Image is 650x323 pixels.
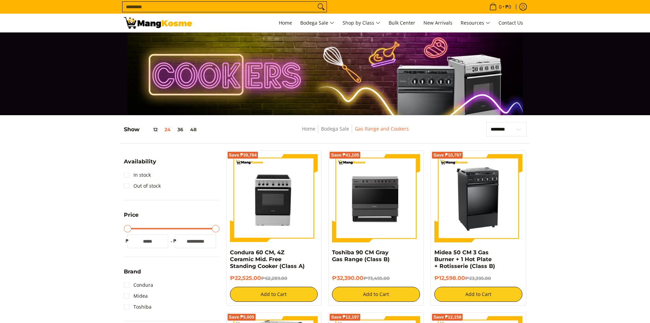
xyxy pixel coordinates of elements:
summary: Open [124,269,141,280]
span: Contact Us [499,19,523,26]
button: Add to Cart [332,287,420,302]
span: Shop by Class [343,19,380,27]
button: Add to Cart [434,287,522,302]
summary: Open [124,212,139,223]
span: Price [124,212,139,218]
h6: ₱32,390.00 [332,275,420,282]
span: ₱0 [504,4,512,9]
nav: Breadcrumbs [253,125,458,140]
img: Gas Cookers &amp; Rangehood l Mang Kosme: Home Appliances Warehouse Sale [124,17,192,29]
a: Bodega Sale [321,125,349,132]
h6: ₱12,598.00 [434,275,522,282]
span: ₱ [124,238,131,244]
img: Condura 60 CM, 4Z Ceramic Mid. Free Standing Cooker (Class A) [230,154,318,242]
img: Midea 50 CM 3 Gas Burner + 1 Hot Plate + Rotisserie (Class B) [439,154,517,242]
span: • [487,3,513,11]
span: Save ₱12,158 [433,315,461,319]
span: Bulk Center [389,19,415,26]
span: Save ₱12,197 [331,315,359,319]
del: ₱62,289.00 [261,275,287,281]
a: Midea 50 CM 3 Gas Burner + 1 Hot Plate + Rotisserie (Class B) [434,249,495,269]
a: Condura 60 CM, 4Z Ceramic Mid. Free Standing Cooker (Class A) [230,249,305,269]
button: 24 [161,127,174,132]
span: Save ₱39,764 [229,153,257,157]
span: Save ₱5,005 [229,315,255,319]
a: New Arrivals [420,14,456,32]
button: 36 [174,127,187,132]
a: In stock [124,170,151,180]
a: Contact Us [495,14,526,32]
h6: ₱22,525.00 [230,275,318,282]
span: Save ₱10,797 [433,153,461,157]
a: Bodega Sale [297,14,338,32]
a: Shop by Class [339,14,384,32]
span: New Arrivals [423,19,452,26]
a: Condura [124,280,153,291]
a: Toshiba 90 CM Gray Gas Range (Class B) [332,249,390,263]
button: 12 [140,127,161,132]
span: Brand [124,269,141,274]
img: toshiba-90-cm-5-burner-gas-range-gray-full-view-mang-kosme [332,154,420,242]
span: Bodega Sale [300,19,334,27]
summary: Open [124,159,156,170]
a: Toshiba [124,301,151,312]
span: Availability [124,159,156,164]
a: Out of stock [124,180,161,191]
a: Midea [124,291,148,301]
span: ₱ [172,238,178,244]
a: Gas Range and Cookers [355,125,409,132]
span: 0 [498,4,503,9]
nav: Main Menu [199,14,526,32]
h5: Show [124,126,200,133]
button: Search [316,2,327,12]
span: Save ₱41,105 [331,153,359,157]
del: ₱73,495.00 [363,275,390,281]
a: Resources [457,14,494,32]
a: Home [275,14,295,32]
span: Home [279,19,292,26]
del: ₱23,395.00 [465,275,491,281]
span: Resources [461,19,490,27]
button: 48 [187,127,200,132]
a: Bulk Center [385,14,419,32]
button: Add to Cart [230,287,318,302]
a: Home [302,125,315,132]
